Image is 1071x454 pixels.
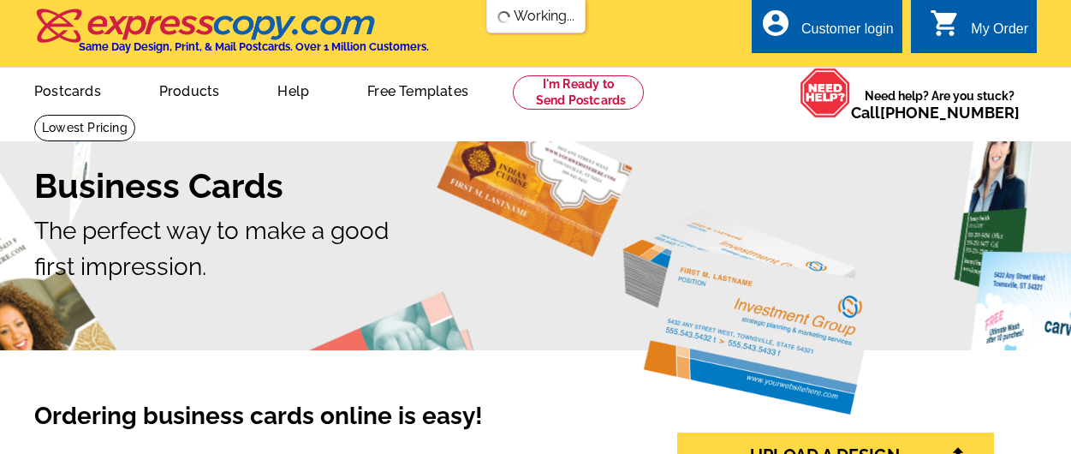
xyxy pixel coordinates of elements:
span: Need help? Are you stuck? [851,87,1028,122]
a: shopping_cart My Order [930,19,1028,40]
div: Customer login [801,21,894,45]
a: Help [250,69,336,110]
a: Products [132,69,247,110]
p: The perfect way to make a good first impression. [34,213,1037,285]
a: Free Templates [340,69,496,110]
i: account_circle [760,8,791,39]
a: Postcards [7,69,128,110]
h4: Same Day Design, Print, & Mail Postcards. Over 1 Million Customers. [79,40,429,53]
h3: Ordering business cards online is easy! [34,402,609,450]
img: investment-group.png [622,209,879,415]
span: Call [851,104,1020,122]
i: shopping_cart [930,8,961,39]
a: [PHONE_NUMBER] [880,104,1020,122]
a: Same Day Design, Print, & Mail Postcards. Over 1 Million Customers. [34,21,429,53]
div: My Order [971,21,1028,45]
img: help [800,68,851,118]
img: loading... [497,10,510,24]
h1: Business Cards [34,165,1037,206]
a: account_circle Customer login [760,19,894,40]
